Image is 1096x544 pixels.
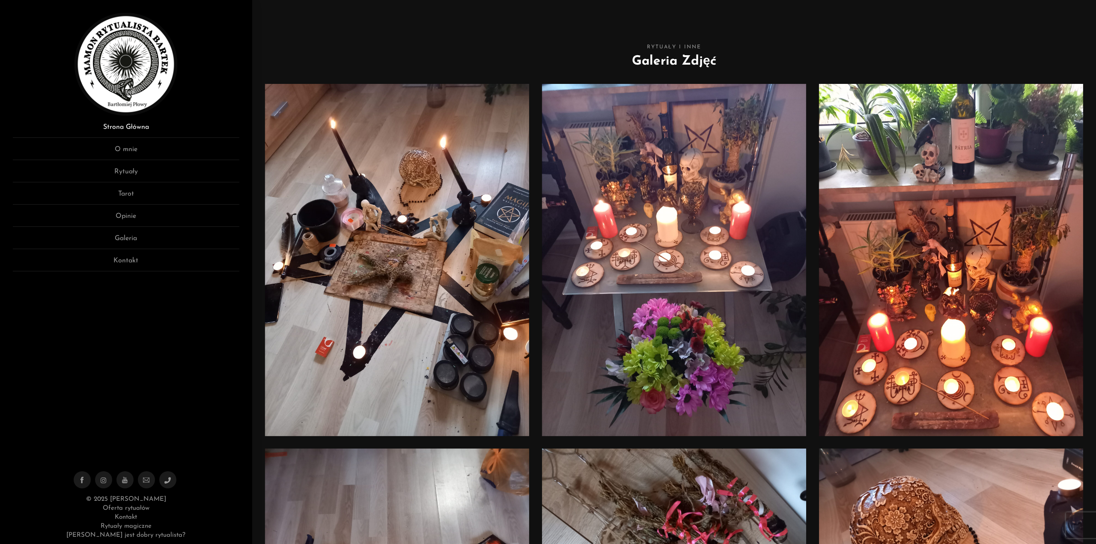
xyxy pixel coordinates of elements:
[13,144,239,160] a: O mnie
[265,52,1083,71] h2: Galeria Zdjęć
[265,43,1083,52] span: Rytuały i inne
[115,514,137,520] a: Kontakt
[13,256,239,271] a: Kontakt
[13,166,239,182] a: Rytuały
[13,122,239,138] a: Strona Główna
[101,523,151,529] a: Rytuały magiczne
[74,13,177,116] img: Rytualista Bartek
[13,189,239,205] a: Tarot
[13,211,239,227] a: Opinie
[66,532,185,538] a: [PERSON_NAME] jest dobry rytualista?
[103,505,149,511] a: Oferta rytuałów
[13,233,239,249] a: Galeria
